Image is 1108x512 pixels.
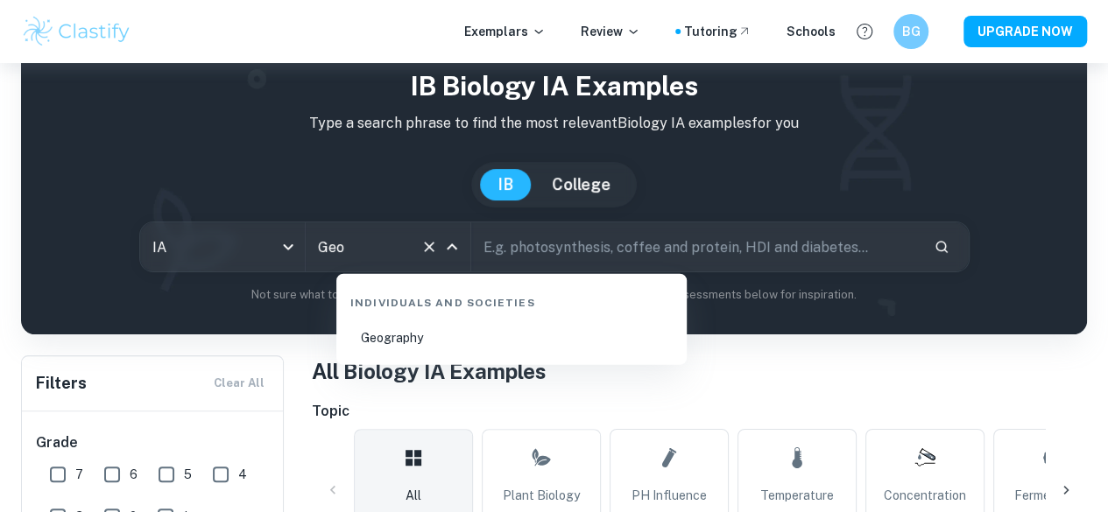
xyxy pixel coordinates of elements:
[36,432,271,453] h6: Grade
[36,371,87,396] h6: Filters
[184,465,192,484] span: 5
[343,281,680,318] div: Individuals and Societies
[632,486,707,505] span: pH Influence
[312,355,1087,387] h1: All Biology IA Examples
[901,22,921,41] h6: BG
[21,14,132,49] img: Clastify logo
[850,17,879,46] button: Help and Feedback
[963,16,1087,47] button: UPGRADE NOW
[417,235,441,259] button: Clear
[480,169,531,200] button: IB
[35,286,1073,304] p: Not sure what to search for? You can always look through our example Internal Assessments below f...
[440,235,464,259] button: Close
[343,318,680,358] li: Geography
[35,113,1073,134] p: Type a search phrase to find the most relevant Biology IA examples for you
[760,486,834,505] span: Temperature
[893,14,928,49] button: BG
[787,22,836,41] a: Schools
[471,222,920,271] input: E.g. photosynthesis, coffee and protein, HDI and diabetes...
[464,22,546,41] p: Exemplars
[130,465,138,484] span: 6
[1014,486,1091,505] span: Fermentation
[503,486,580,505] span: Plant Biology
[312,401,1087,422] h6: Topic
[406,486,421,505] span: All
[75,465,83,484] span: 7
[581,22,640,41] p: Review
[140,222,305,271] div: IA
[684,22,752,41] a: Tutoring
[884,486,966,505] span: Concentration
[35,67,1073,106] h1: IB Biology IA examples
[534,169,628,200] button: College
[238,465,247,484] span: 4
[927,232,956,262] button: Search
